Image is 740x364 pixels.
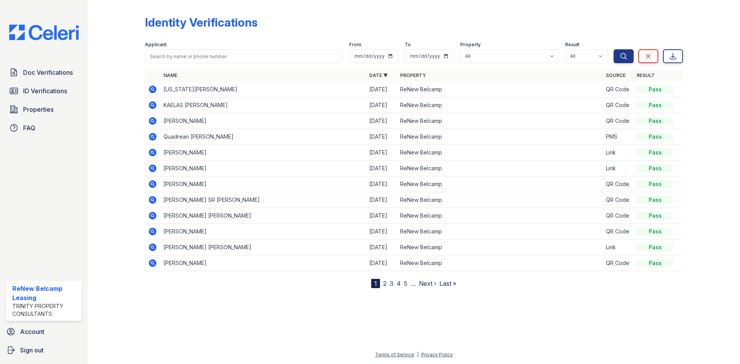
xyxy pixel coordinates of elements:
[397,145,603,161] td: ReNew Belcamp
[637,149,674,156] div: Pass
[603,161,634,176] td: Link
[603,113,634,129] td: QR Code
[400,72,426,78] a: Property
[366,208,397,224] td: [DATE]
[606,72,626,78] a: Source
[417,352,419,357] div: |
[410,279,416,288] span: …
[397,82,603,97] td: ReNew Belcamp
[460,42,481,48] label: Property
[20,346,44,355] span: Sign out
[366,224,397,240] td: [DATE]
[160,192,366,208] td: [PERSON_NAME] SR [PERSON_NAME]
[603,255,634,271] td: QR Code
[6,120,82,136] a: FAQ
[366,192,397,208] td: [DATE]
[397,176,603,192] td: ReNew Belcamp
[637,196,674,204] div: Pass
[397,97,603,113] td: ReNew Belcamp
[366,176,397,192] td: [DATE]
[637,243,674,251] div: Pass
[603,224,634,240] td: QR Code
[366,129,397,145] td: [DATE]
[160,176,366,192] td: [PERSON_NAME]
[160,145,366,161] td: [PERSON_NAME]
[404,280,407,287] a: 5
[603,176,634,192] td: QR Code
[603,129,634,145] td: PMS
[603,82,634,97] td: QR Code
[390,280,394,287] a: 3
[3,25,85,40] img: CE_Logo_Blue-a8612792a0a2168367f1c8372b55b34899dd931a85d93a1a3d3e32e68fde9ad4.png
[637,117,674,125] div: Pass
[397,280,401,287] a: 4
[160,208,366,224] td: [PERSON_NAME] [PERSON_NAME]
[23,86,67,96] span: ID Verifications
[637,86,674,93] div: Pass
[637,228,674,235] div: Pass
[603,208,634,224] td: QR Code
[23,105,54,114] span: Properties
[603,240,634,255] td: Link
[637,212,674,220] div: Pass
[397,208,603,224] td: ReNew Belcamp
[603,192,634,208] td: QR Code
[637,180,674,188] div: Pass
[375,352,414,357] a: Terms of Service
[366,82,397,97] td: [DATE]
[371,279,380,288] div: 1
[637,72,655,78] a: Result
[637,164,674,172] div: Pass
[366,240,397,255] td: [DATE]
[12,302,79,318] div: Trinity Property Consultants
[3,324,85,339] a: Account
[366,113,397,129] td: [DATE]
[160,161,366,176] td: [PERSON_NAME]
[160,113,366,129] td: [PERSON_NAME]
[439,280,456,287] a: Last »
[366,145,397,161] td: [DATE]
[419,280,436,287] a: Next ›
[397,129,603,145] td: ReNew Belcamp
[23,123,35,133] span: FAQ
[3,342,85,358] a: Sign out
[349,42,361,48] label: From
[397,224,603,240] td: ReNew Belcamp
[160,255,366,271] td: [PERSON_NAME]
[637,259,674,267] div: Pass
[20,327,44,336] span: Account
[163,72,177,78] a: Name
[145,42,166,48] label: Applicant
[160,224,366,240] td: [PERSON_NAME]
[603,145,634,161] td: Link
[565,42,579,48] label: Result
[383,280,387,287] a: 2
[366,161,397,176] td: [DATE]
[397,255,603,271] td: ReNew Belcamp
[397,161,603,176] td: ReNew Belcamp
[160,82,366,97] td: [US_STATE][PERSON_NAME]
[160,129,366,145] td: Quadrean [PERSON_NAME]
[397,240,603,255] td: ReNew Belcamp
[421,352,453,357] a: Privacy Policy
[160,240,366,255] td: [PERSON_NAME] [PERSON_NAME]
[145,15,257,29] div: Identity Verifications
[366,97,397,113] td: [DATE]
[397,192,603,208] td: ReNew Belcamp
[23,68,73,77] span: Doc Verifications
[397,113,603,129] td: ReNew Belcamp
[160,97,366,113] td: KAELAS [PERSON_NAME]
[12,284,79,302] div: ReNew Belcamp Leasing
[637,101,674,109] div: Pass
[369,72,388,78] a: Date ▼
[6,102,82,117] a: Properties
[637,133,674,141] div: Pass
[6,65,82,80] a: Doc Verifications
[405,42,411,48] label: To
[145,49,343,63] input: Search by name or phone number
[603,97,634,113] td: QR Code
[6,83,82,99] a: ID Verifications
[366,255,397,271] td: [DATE]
